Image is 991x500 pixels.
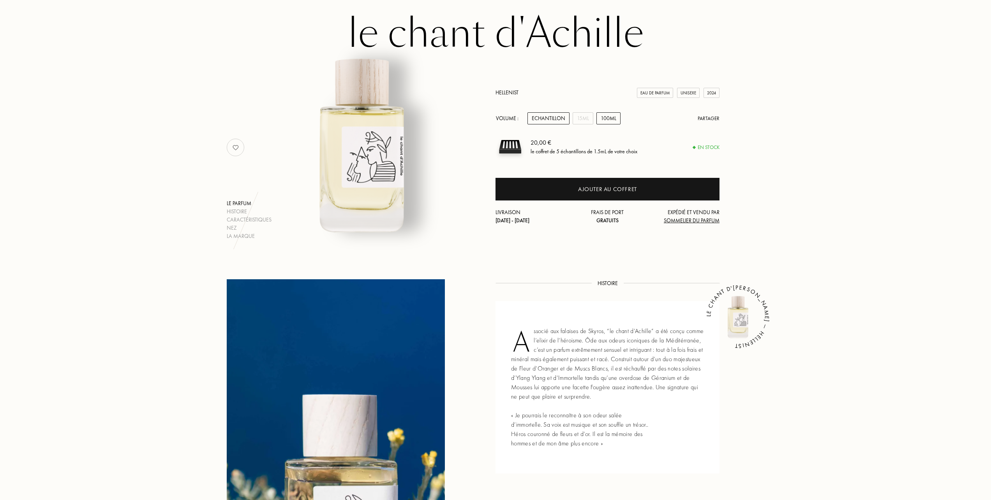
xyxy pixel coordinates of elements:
div: Histoire [227,207,272,216]
div: Eau de Parfum [637,88,673,98]
a: Hellenist [495,89,518,96]
div: Caractéristiques [227,216,272,224]
div: Le parfum [227,199,272,207]
div: Echantillon [527,112,570,124]
div: La marque [227,232,272,240]
h1: le chant d'Achille [301,12,690,55]
div: Nez [227,224,272,232]
span: [DATE] - [DATE] [495,217,529,224]
div: Ajouter au coffret [578,185,637,194]
div: Partager [698,115,719,122]
div: En stock [693,144,719,151]
span: Gratuits [596,217,619,224]
div: Frais de port [570,208,645,225]
div: Volume : [495,112,523,124]
div: 2024 [704,88,719,98]
div: Associé aux falaises de Skyros, “le chant d’Achille” a été conçu comme l’elixir de l’héroisme. Ôd... [495,301,719,473]
div: 15mL [573,112,593,124]
img: le chant d'Achille [714,293,761,340]
img: le chant d'Achille Hellenist [265,47,458,240]
img: sample box [495,132,525,161]
img: no_like_p.png [228,140,243,155]
div: 20,00 € [531,138,637,147]
div: Livraison [495,208,570,225]
div: le coffret de 5 échantillons de 1.5mL de votre choix [531,147,637,156]
div: 100mL [596,112,621,124]
div: Unisexe [677,88,700,98]
span: Sommelier du Parfum [664,217,719,224]
div: Expédié et vendu par [645,208,719,225]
